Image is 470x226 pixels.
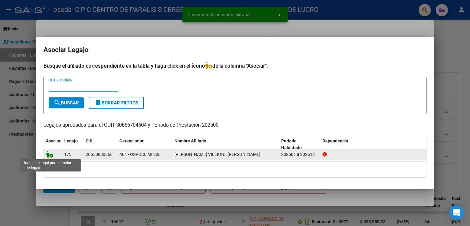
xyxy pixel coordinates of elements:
datatable-header-cell: Dependencia [320,134,427,155]
mat-icon: delete [94,99,102,106]
span: Gerenciador [119,138,144,143]
datatable-header-cell: Legajo [62,134,83,155]
span: Buscar [54,100,79,106]
button: Borrar Filtros [89,97,144,109]
datatable-header-cell: CUIL [83,134,117,155]
span: Periodo Habilitado [281,138,302,150]
span: Nombre Afiliado [174,138,206,143]
span: Dependencia [323,138,348,143]
h4: Busque el afiliado correspondiente en la tabla y haga click en el ícono de la columna "Asociar". [43,62,427,70]
span: A01 - OSPOCE MI 900 [119,152,161,157]
p: Legajos aprobados para el CUIT 30656704604 y Período de Prestación 202509 [43,122,427,129]
div: Open Intercom Messenger [449,205,464,220]
span: 173 [64,152,72,157]
span: Asociar [46,138,61,143]
button: Buscar [49,97,84,108]
span: CUIL [86,138,95,143]
datatable-header-cell: Asociar [43,134,62,155]
div: 202501 a 202512 [281,151,318,158]
span: RODRIGUEZ VILLIONE BAUTISTA LUIS [174,152,260,157]
span: Legajo [64,138,78,143]
div: 1 registros [43,162,427,177]
datatable-header-cell: Gerenciador [117,134,172,155]
datatable-header-cell: Nombre Afiliado [172,134,279,155]
span: Borrar Filtros [94,100,138,106]
div: 20550000866 [86,151,113,158]
mat-icon: search [54,99,61,106]
h2: Asociar Legajo [43,44,427,56]
datatable-header-cell: Periodo Habilitado [279,134,320,155]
